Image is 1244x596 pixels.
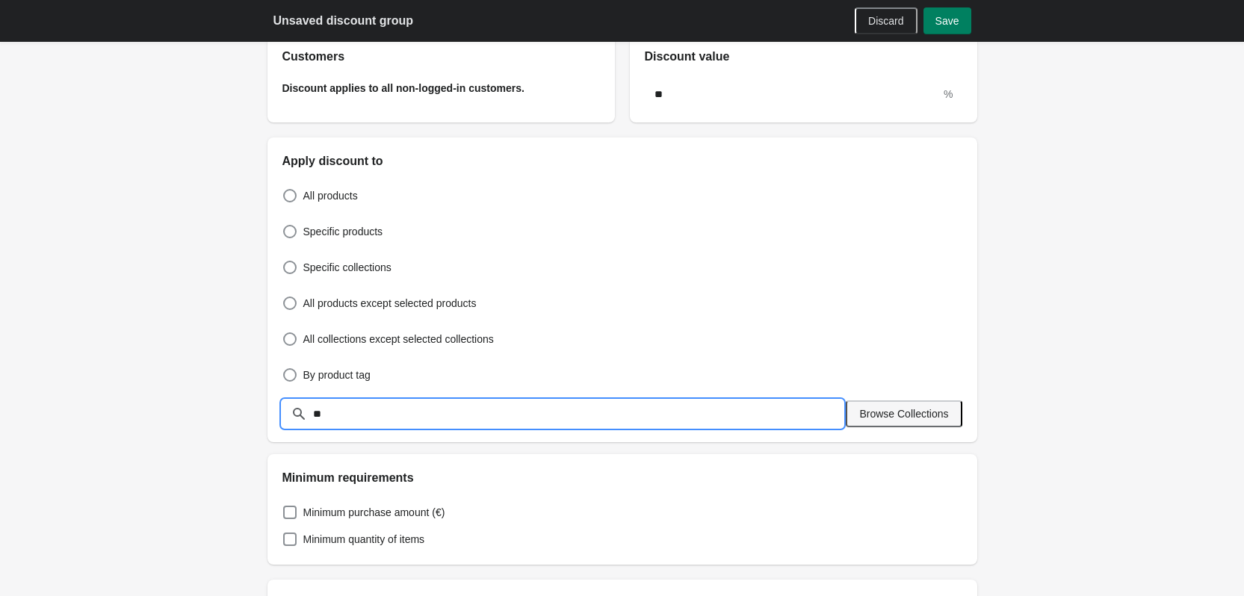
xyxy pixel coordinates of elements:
[855,7,917,34] button: Discard
[303,296,477,311] span: All products except selected products
[273,12,414,30] h2: Unsaved discount group
[944,85,953,103] div: %
[282,82,524,94] span: Discount applies to all non-logged-in customers.
[645,48,962,66] h2: Discount value
[303,367,371,382] span: By product tag
[282,48,600,66] h2: Customers
[935,15,959,27] span: Save
[303,224,383,239] span: Specific products
[303,188,358,203] span: All products
[303,532,425,547] span: Minimum quantity of items
[846,400,962,427] button: Browse Collections
[282,469,962,487] h2: Minimum requirements
[303,260,392,275] span: Specific collections
[282,152,962,170] h2: Apply discount to
[859,408,948,420] span: Browse Collections
[303,505,445,520] span: Minimum purchase amount (€)
[868,15,903,27] span: Discard
[923,7,971,34] button: Save
[303,332,494,347] span: All collections except selected collections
